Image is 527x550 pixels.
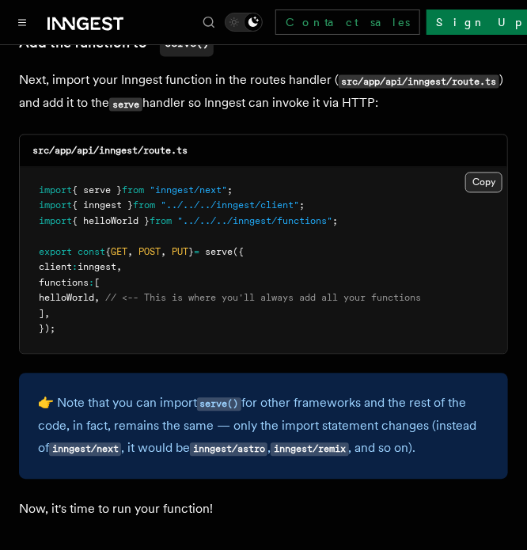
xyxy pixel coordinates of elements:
span: "../../../inngest/client" [161,200,299,211]
span: import [39,185,72,196]
code: inngest/astro [190,443,267,457]
button: Copy [465,173,502,193]
span: , [161,247,166,258]
code: src/app/api/inngest/route.ts [32,146,188,157]
span: from [122,185,144,196]
span: export [39,247,72,258]
p: Next, import your Inngest function in the routes handler ( ) and add it to the handler so Inngest... [19,70,508,116]
span: }); [39,324,55,335]
span: , [94,293,100,304]
code: serve() [197,398,241,412]
span: ] [39,309,44,320]
span: = [194,247,199,258]
span: : [72,262,78,273]
span: "inngest/next" [150,185,227,196]
span: import [39,216,72,227]
span: client [39,262,72,273]
p: 👉 Note that you can import for other frameworks and the rest of the code, in fact, remains the sa... [38,393,489,461]
span: ; [299,200,305,211]
span: { serve } [72,185,122,196]
button: Toggle dark mode [225,13,263,32]
button: Toggle navigation [13,13,32,32]
button: Find something... [199,13,218,32]
span: from [133,200,155,211]
span: import [39,200,72,211]
code: serve [109,98,142,112]
a: serve() [197,396,241,411]
span: { [105,247,111,258]
span: [ [94,278,100,289]
span: // <-- This is where you'll always add all your functions [105,293,421,304]
span: , [44,309,50,320]
span: } [188,247,194,258]
span: const [78,247,105,258]
span: ({ [233,247,244,258]
span: functions [39,278,89,289]
span: helloWorld [39,293,94,304]
code: inngest/next [49,443,121,457]
span: serve [205,247,233,258]
a: Contact sales [275,9,420,35]
span: { inngest } [72,200,133,211]
span: : [89,278,94,289]
span: , [127,247,133,258]
span: PUT [172,247,188,258]
span: GET [111,247,127,258]
span: "../../../inngest/functions" [177,216,332,227]
span: inngest [78,262,116,273]
span: , [116,262,122,273]
span: from [150,216,172,227]
p: Now, it's time to run your function! [19,499,508,521]
code: inngest/remix [271,443,348,457]
span: POST [138,247,161,258]
span: ; [332,216,338,227]
span: { helloWorld } [72,216,150,227]
span: ; [227,185,233,196]
code: src/app/api/inngest/route.ts [339,75,499,89]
